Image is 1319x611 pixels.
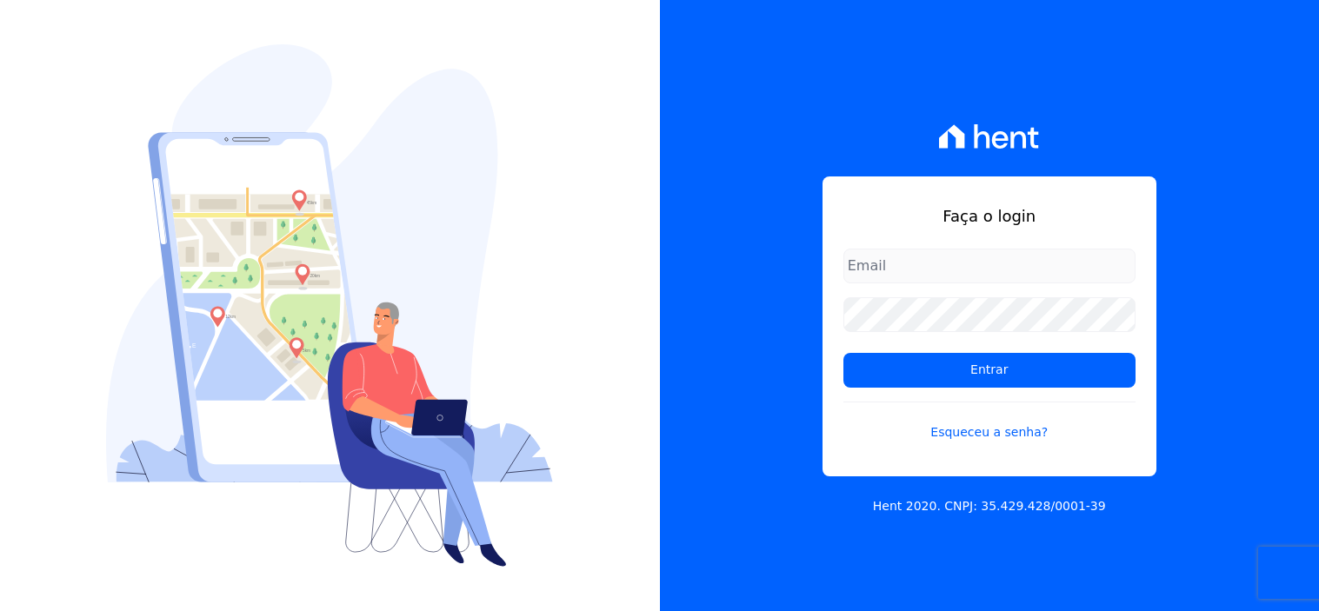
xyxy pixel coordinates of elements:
[843,249,1136,283] input: Email
[873,497,1106,515] p: Hent 2020. CNPJ: 35.429.428/0001-39
[843,353,1136,388] input: Entrar
[843,204,1136,228] h1: Faça o login
[843,402,1136,442] a: Esqueceu a senha?
[106,44,553,567] img: Login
